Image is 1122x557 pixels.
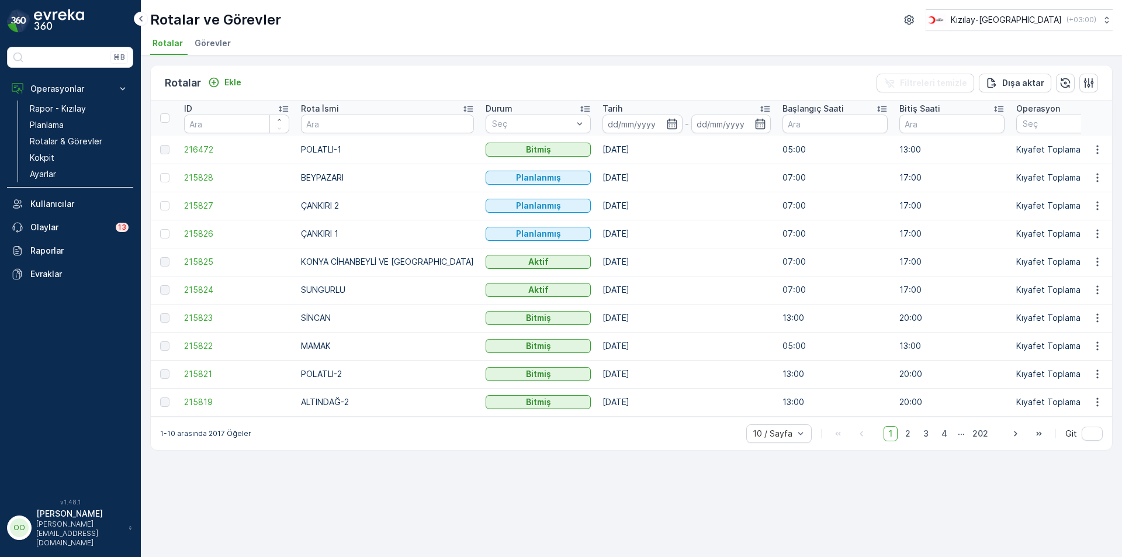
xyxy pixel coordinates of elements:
[597,388,777,416] td: [DATE]
[7,9,30,33] img: logo
[486,395,591,409] button: Bitmiş
[195,37,231,49] span: Görevler
[597,248,777,276] td: [DATE]
[528,256,549,268] p: Aktif
[516,228,561,240] p: Planlanmış
[160,229,169,238] div: Toggle Row Selected
[7,192,133,216] a: Kullanıcılar
[184,103,192,115] p: ID
[184,396,289,408] span: 215819
[516,200,561,212] p: Planlanmış
[184,256,289,268] a: 215825
[597,304,777,332] td: [DATE]
[1066,15,1096,25] p: ( +03:00 )
[184,284,289,296] a: 215824
[486,339,591,353] button: Bitmiş
[979,74,1051,92] button: Dışa aktar
[184,172,289,184] a: 215828
[7,499,133,506] span: v 1.48.1
[777,276,894,304] td: 07:00
[777,332,894,360] td: 05:00
[894,332,1010,360] td: 13:00
[486,367,591,381] button: Bitmiş
[295,276,480,304] td: SUNGURLU
[526,144,551,155] p: Bitmiş
[30,136,102,147] p: Rotalar & Görevler
[958,426,965,441] p: ...
[777,136,894,164] td: 05:00
[602,103,622,115] p: Tarih
[184,228,289,240] a: 215826
[894,304,1010,332] td: 20:00
[7,239,133,262] a: Raporlar
[782,115,888,133] input: Ara
[1002,77,1044,89] p: Dışa aktar
[224,77,241,88] p: Ekle
[516,172,561,184] p: Planlanmış
[894,248,1010,276] td: 17:00
[7,77,133,101] button: Operasyonlar
[486,171,591,185] button: Planlanmış
[160,429,251,438] p: 1-10 arasında 2017 Öğeler
[526,368,551,380] p: Bitmiş
[486,143,591,157] button: Bitmiş
[900,77,967,89] p: Filtreleri temizle
[30,198,129,210] p: Kullanıcılar
[160,201,169,210] div: Toggle Row Selected
[295,388,480,416] td: ALTINDAĞ-2
[597,164,777,192] td: [DATE]
[526,340,551,352] p: Bitmiş
[30,83,110,95] p: Operasyonlar
[526,312,551,324] p: Bitmiş
[486,283,591,297] button: Aktif
[685,117,689,131] p: -
[160,341,169,351] div: Toggle Row Selected
[30,222,109,233] p: Olaylar
[295,360,480,388] td: POLATLI-2
[894,360,1010,388] td: 20:00
[30,152,54,164] p: Kokpit
[36,508,123,520] p: [PERSON_NAME]
[777,388,894,416] td: 13:00
[160,285,169,295] div: Toggle Row Selected
[118,223,126,232] p: 13
[486,103,512,115] p: Durum
[777,192,894,220] td: 07:00
[184,340,289,352] a: 215822
[160,145,169,154] div: Toggle Row Selected
[936,426,953,441] span: 4
[492,118,573,130] p: Seç
[597,220,777,248] td: [DATE]
[597,332,777,360] td: [DATE]
[184,144,289,155] a: 216472
[597,360,777,388] td: [DATE]
[7,508,133,548] button: OO[PERSON_NAME][PERSON_NAME][EMAIL_ADDRESS][DOMAIN_NAME]
[918,426,934,441] span: 3
[25,117,133,133] a: Planlama
[597,276,777,304] td: [DATE]
[295,164,480,192] td: BEYPAZARI
[486,227,591,241] button: Planlanmış
[7,216,133,239] a: Olaylar13
[10,518,29,537] div: OO
[528,284,549,296] p: Aktif
[34,9,84,33] img: logo_dark-DEwI_e13.png
[926,9,1113,30] button: Kızılay-[GEOGRAPHIC_DATA](+03:00)
[295,220,480,248] td: ÇANKIRI 1
[113,53,125,62] p: ⌘B
[30,268,129,280] p: Evraklar
[877,74,974,92] button: Filtreleri temizle
[526,396,551,408] p: Bitmiş
[295,332,480,360] td: MAMAK
[777,220,894,248] td: 07:00
[691,115,771,133] input: dd/mm/yyyy
[1023,118,1103,130] p: Seç
[894,164,1010,192] td: 17:00
[295,304,480,332] td: SİNCAN
[30,119,64,131] p: Planlama
[184,368,289,380] a: 215821
[777,360,894,388] td: 13:00
[165,75,201,91] p: Rotalar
